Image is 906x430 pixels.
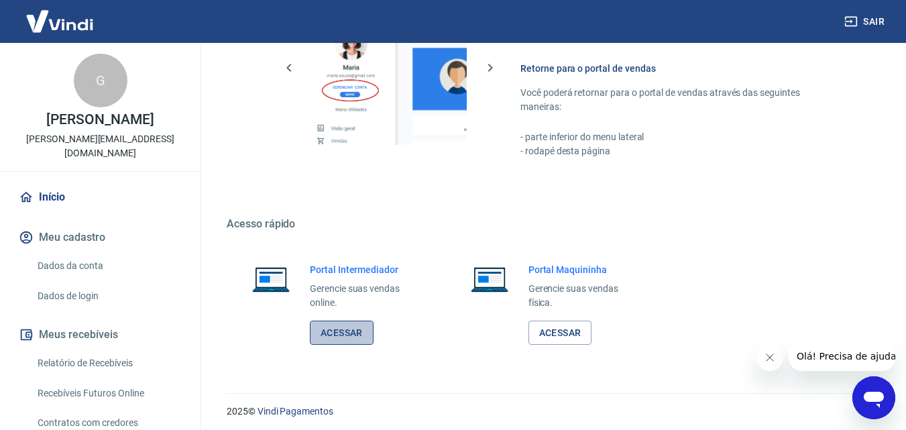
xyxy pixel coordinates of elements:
a: Dados de login [32,282,184,310]
p: 2025 © [227,405,874,419]
a: Vindi Pagamentos [258,406,333,417]
a: Dados da conta [32,252,184,280]
button: Meus recebíveis [16,320,184,350]
h5: Acesso rápido [227,217,874,231]
img: Imagem de um notebook aberto [461,263,518,295]
span: Olá! Precisa de ajuda? [8,9,113,20]
p: - parte inferior do menu lateral [520,130,842,144]
button: Meu cadastro [16,223,184,252]
a: Início [16,182,184,212]
a: Recebíveis Futuros Online [32,380,184,407]
button: Sair [842,9,890,34]
h6: Portal Intermediador [310,263,421,276]
h6: Retorne para o portal de vendas [520,62,842,75]
p: [PERSON_NAME][EMAIL_ADDRESS][DOMAIN_NAME] [11,132,190,160]
h6: Portal Maquininha [528,263,640,276]
p: Gerencie suas vendas física. [528,282,640,310]
p: [PERSON_NAME] [46,113,154,127]
iframe: Botão para abrir a janela de mensagens [852,376,895,419]
img: Vindi [16,1,103,42]
a: Acessar [528,321,592,345]
div: G [74,54,127,107]
p: Você poderá retornar para o portal de vendas através das seguintes maneiras: [520,86,842,114]
iframe: Fechar mensagem [756,344,783,371]
p: Gerencie suas vendas online. [310,282,421,310]
p: - rodapé desta página [520,144,842,158]
iframe: Mensagem da empresa [789,341,895,371]
img: Imagem de um notebook aberto [243,263,299,295]
a: Acessar [310,321,374,345]
a: Relatório de Recebíveis [32,350,184,377]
